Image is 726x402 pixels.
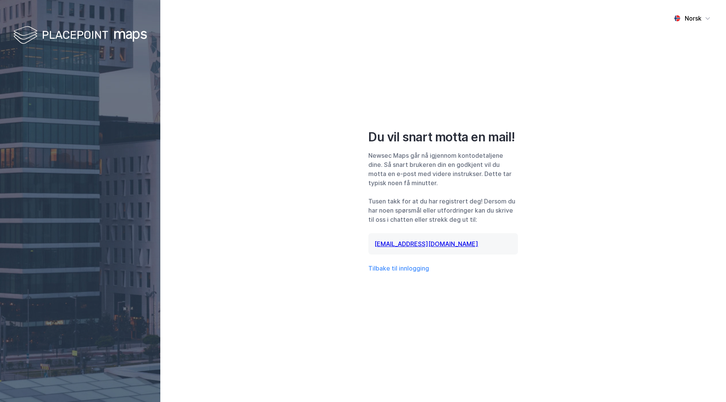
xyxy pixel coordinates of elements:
div: Du vil snart motta en mail! [368,130,518,145]
div: Tusen takk for at du har registrert deg! Dersom du har noen spørsmål eller utfordringer kan du sk... [368,197,518,224]
div: Norsk [685,14,702,23]
a: [EMAIL_ADDRESS][DOMAIN_NAME] [374,240,478,248]
div: Newsec Maps går nå igjennom kontodetaljene dine. Så snart brukeren din en godkjent vil du motta e... [368,151,518,187]
iframe: Chat Widget [688,365,726,402]
button: Tilbake til innlogging [368,264,429,273]
img: logo-white.f07954bde2210d2a523dddb988cd2aa7.svg [13,24,147,47]
div: Kontrollprogram for chat [688,365,726,402]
